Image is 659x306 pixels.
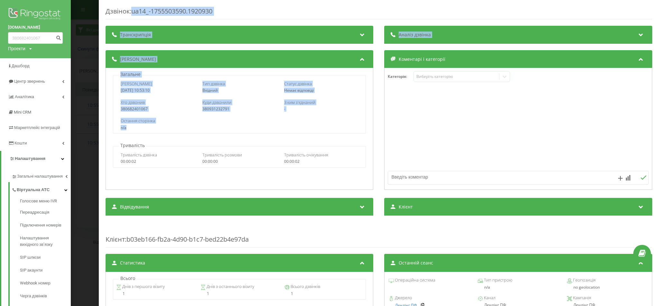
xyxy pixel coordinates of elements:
[119,142,146,149] p: Тривалість
[12,182,71,196] a: Віртуальна АТС
[284,81,312,87] span: Статус дзвінка
[20,219,71,232] a: Підключення номерів
[200,292,279,296] div: 1
[284,107,358,111] div: -
[106,235,125,244] span: Клієнт
[8,45,25,52] div: Проекти
[20,222,61,228] span: Підключення номерів
[388,74,414,79] h4: Категорія :
[202,159,277,164] div: 00:00:00
[20,235,68,248] span: Налаштування вихідного зв’язку
[20,198,57,204] span: Голосове меню IVR
[119,71,142,78] p: Загальне
[284,292,363,296] div: 1
[121,81,152,87] span: [PERSON_NAME]
[394,295,413,301] span: Джерело
[120,204,149,210] span: Відвідування
[12,63,30,68] span: Дашборд
[106,222,652,247] div: : b03eb166-fb2a-4d90-b1c7-bed22b4e97da
[202,88,218,93] span: Вхідний
[106,7,652,19] div: Дзвінок : ua14_-1755503590.1920930
[15,156,45,161] span: Налаштування
[120,260,145,266] span: Статистика
[399,260,433,266] span: Останній сеанс
[202,99,231,105] span: Куди дзвонили
[478,285,559,290] div: n/a
[284,152,328,158] span: Тривалість очікування
[121,107,195,111] div: 380682401067
[14,125,60,130] span: Маркетплейс інтеграцій
[483,277,512,283] span: Тип пристрою
[12,169,71,182] a: Загальні налаштування
[572,277,596,283] span: Геопозиція
[121,152,157,158] span: Тривалість дзвінка
[572,295,591,301] span: Кампанія
[284,99,315,105] span: З ким з'єднаний
[121,88,195,93] div: [DATE] 10:53:10
[116,292,195,296] div: 1
[20,290,71,302] a: Черга дзвінків
[20,277,71,290] a: Webhook номер
[20,209,49,216] span: Переадресація
[284,159,358,164] div: 00:00:02
[20,267,42,274] span: SIP акаунти
[20,264,71,277] a: SIP акаунти
[121,125,358,130] div: n/a
[20,232,71,251] a: Налаштування вихідного зв’язку
[567,285,648,290] div: no geolocation
[120,56,156,62] span: [PERSON_NAME]
[394,277,436,283] span: Операційна система
[121,118,155,124] span: Остання сторінка
[120,32,151,38] span: Транскрипція
[483,295,496,301] span: Канал
[399,56,446,62] span: Коментарі і категорії
[284,88,314,93] span: Немає відповіді
[399,204,413,210] span: Клієнт
[122,283,165,290] span: Днів з першого візиту
[20,206,71,219] a: Переадресація
[202,81,225,87] span: Тип дзвінка
[14,141,27,145] span: Кошти
[8,32,63,44] input: Пошук за номером
[290,283,320,290] span: Всього дзвінків
[17,187,50,193] span: Віртуальна АТС
[202,152,242,158] span: Тривалість розмови
[20,198,71,206] a: Голосове меню IVR
[20,280,51,286] span: Webhook номер
[416,74,497,79] div: Виберіть категорію
[14,79,45,84] span: Центр звернень
[20,254,41,261] span: SIP шлюзи
[20,251,71,264] a: SIP шлюзи
[206,283,254,290] span: Днів з останнього візиту
[399,32,431,38] span: Аналіз дзвінка
[17,173,63,180] span: Загальні налаштування
[8,24,63,31] a: [DOMAIN_NAME]
[1,151,71,166] a: Налаштування
[15,94,34,99] span: Аналiтика
[8,6,63,23] img: Ringostat logo
[121,99,145,105] span: Хто дзвонив
[202,107,277,111] div: 380931232791
[14,110,31,115] span: Mini CRM
[119,275,137,282] p: Всього
[121,159,195,164] div: 00:00:02
[20,293,47,299] span: Черга дзвінків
